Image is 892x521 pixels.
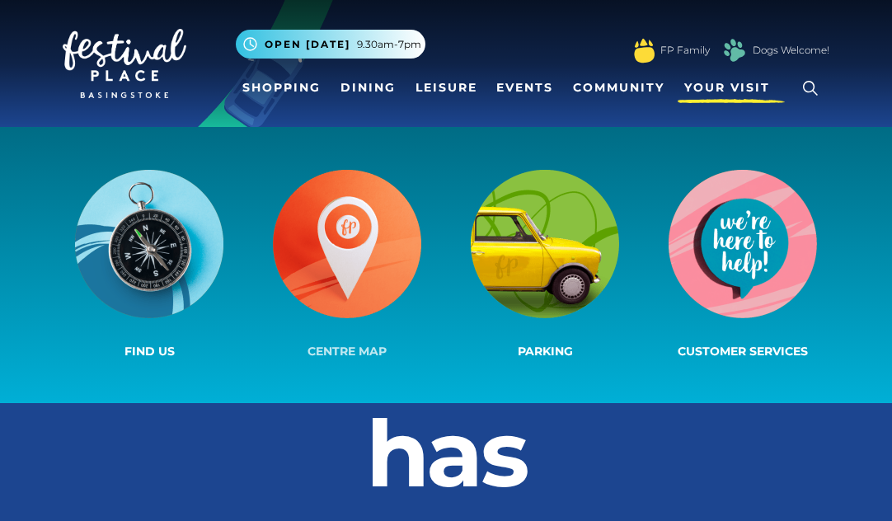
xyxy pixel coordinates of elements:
a: Find us [50,167,248,364]
a: Parking [446,167,644,364]
a: Leisure [409,73,484,103]
a: FP Family [660,43,710,58]
span: Open [DATE] [265,37,350,52]
img: Festival Place Logo [63,29,186,98]
span: Customer Services [678,344,808,359]
span: Your Visit [684,79,770,96]
a: Dogs Welcome! [753,43,829,58]
span: 9.30am-7pm [357,37,421,52]
a: Shopping [236,73,327,103]
a: Community [566,73,671,103]
span: Find us [124,344,175,359]
span: Centre Map [308,344,387,359]
span: Parking [518,344,573,359]
button: Open [DATE] 9.30am-7pm [236,30,425,59]
a: Your Visit [678,73,785,103]
a: Events [490,73,560,103]
a: Customer Services [644,167,842,364]
a: Dining [334,73,402,103]
a: Centre Map [248,167,446,364]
